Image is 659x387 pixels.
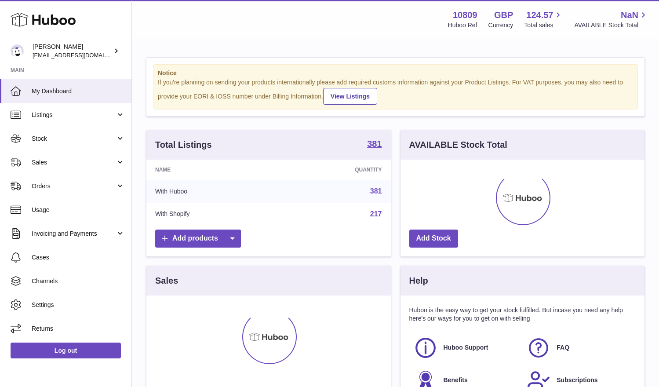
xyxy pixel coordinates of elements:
strong: GBP [494,9,513,21]
a: 124.57 Total sales [524,9,563,29]
span: Invoicing and Payments [32,230,116,238]
p: Huboo is the easy way to get your stock fulfilled. But incase you need any help here's our ways f... [409,306,636,323]
span: FAQ [557,343,569,352]
a: 217 [370,210,382,218]
span: Listings [32,111,116,119]
a: NaN AVAILABLE Stock Total [574,9,648,29]
span: Returns [32,325,125,333]
td: With Huboo [146,180,278,203]
span: Total sales [524,21,563,29]
span: My Dashboard [32,87,125,95]
strong: Notice [158,69,633,77]
th: Quantity [278,160,391,180]
a: 381 [370,187,382,195]
strong: 381 [367,139,382,148]
span: AVAILABLE Stock Total [574,21,648,29]
a: View Listings [323,88,377,105]
h3: Sales [155,275,178,287]
td: With Shopify [146,203,278,226]
span: Huboo Support [444,343,488,352]
a: Huboo Support [414,336,518,360]
span: NaN [621,9,638,21]
a: Add Stock [409,230,458,248]
div: [PERSON_NAME] [33,43,112,59]
a: Log out [11,343,121,358]
div: If you're planning on sending your products internationally please add required customs informati... [158,78,633,105]
div: Currency [488,21,513,29]
span: Stock [32,135,116,143]
a: FAQ [527,336,631,360]
span: Settings [32,301,125,309]
span: Sales [32,158,116,167]
span: 124.57 [526,9,553,21]
span: Usage [32,206,125,214]
h3: Help [409,275,428,287]
h3: Total Listings [155,139,212,151]
div: Huboo Ref [448,21,477,29]
span: Cases [32,253,125,262]
a: 381 [367,139,382,150]
span: Benefits [444,376,468,384]
h3: AVAILABLE Stock Total [409,139,507,151]
span: [EMAIL_ADDRESS][DOMAIN_NAME] [33,51,129,58]
span: Subscriptions [557,376,597,384]
strong: 10809 [453,9,477,21]
th: Name [146,160,278,180]
a: Add products [155,230,241,248]
span: Channels [32,277,125,285]
span: Orders [32,182,116,190]
img: shop@ballersingod.com [11,44,24,58]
